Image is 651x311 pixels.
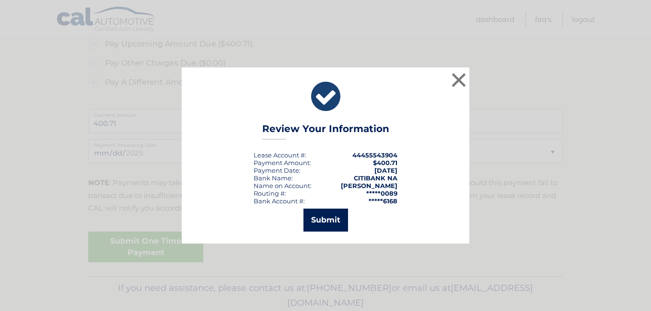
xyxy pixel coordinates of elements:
[254,182,312,189] div: Name on Account:
[254,189,286,197] div: Routing #:
[449,70,468,89] button: ×
[254,151,306,159] div: Lease Account #:
[374,167,397,174] span: [DATE]
[373,159,397,167] span: $400.71
[254,174,293,182] div: Bank Name:
[354,174,397,182] strong: CITIBANK NA
[254,197,305,205] div: Bank Account #:
[341,182,397,189] strong: [PERSON_NAME]
[254,167,299,174] span: Payment Date
[303,209,348,232] button: Submit
[262,123,389,140] h3: Review Your Information
[254,167,301,174] div: :
[254,159,311,167] div: Payment Amount:
[352,151,397,159] strong: 44455543904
